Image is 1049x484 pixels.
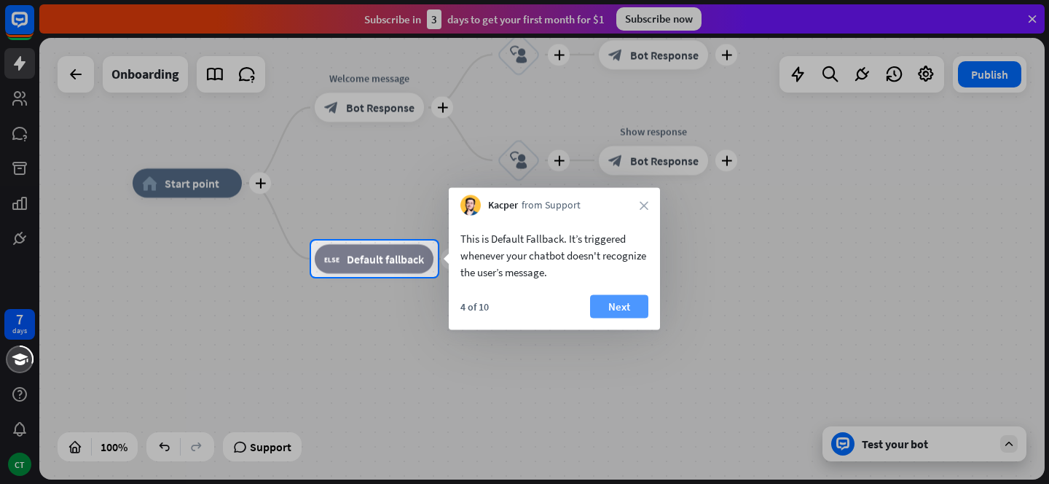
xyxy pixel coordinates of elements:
button: Next [590,295,648,319]
i: block_fallback [324,251,339,266]
span: Kacper [488,198,518,213]
i: close [640,201,648,210]
span: from Support [522,198,581,213]
div: 4 of 10 [460,300,489,313]
span: Default fallback [347,251,424,266]
button: Open LiveChat chat widget [12,6,55,50]
div: This is Default Fallback. It’s triggered whenever your chatbot doesn't recognize the user’s message. [460,230,648,281]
